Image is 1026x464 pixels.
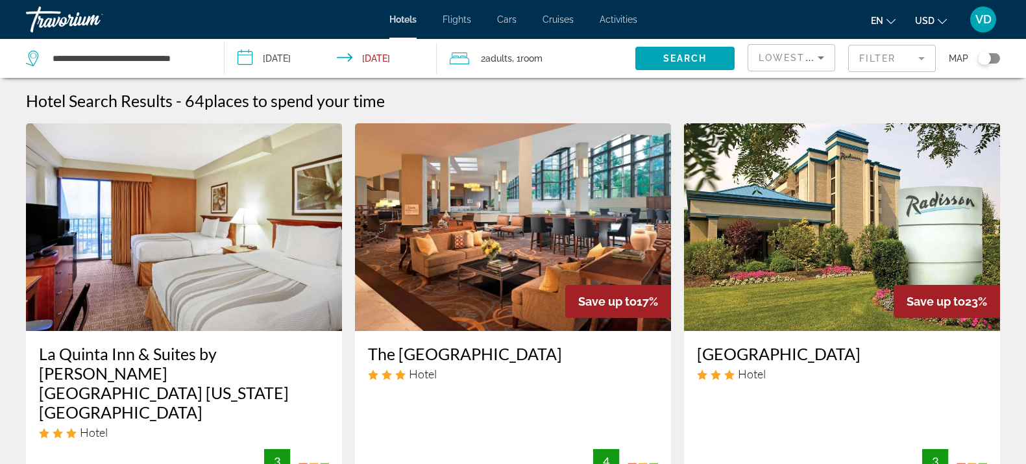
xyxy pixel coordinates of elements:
div: 3 star Hotel [39,425,329,439]
div: 3 star Hotel [697,367,987,381]
h1: Hotel Search Results [26,91,173,110]
img: Hotel image [684,123,1000,331]
div: 17% [565,285,671,318]
span: Lowest Price [759,53,842,63]
span: Hotel [409,367,437,381]
a: Activities [600,14,637,25]
span: VD [975,13,992,26]
span: Room [520,53,543,64]
div: 3 star Hotel [368,367,658,381]
span: Search [663,53,707,64]
span: 2 [481,49,512,67]
div: 23% [894,285,1000,318]
span: USD [915,16,934,26]
button: Change language [871,11,896,30]
img: Hotel image [355,123,671,331]
button: Filter [848,44,936,73]
button: Check-in date: Oct 3, 2025 Check-out date: Oct 5, 2025 [225,39,436,78]
span: Save up to [907,295,965,308]
mat-select: Sort by [759,50,824,66]
span: Hotel [80,425,108,439]
a: La Quinta Inn & Suites by [PERSON_NAME][GEOGRAPHIC_DATA] [US_STATE][GEOGRAPHIC_DATA] [39,344,329,422]
span: - [176,91,182,110]
a: Travorium [26,3,156,36]
a: Hotels [389,14,417,25]
span: , 1 [512,49,543,67]
h2: 64 [185,91,385,110]
button: Change currency [915,11,947,30]
a: Cruises [543,14,574,25]
a: Cars [497,14,517,25]
span: places to spend your time [204,91,385,110]
button: User Menu [966,6,1000,33]
a: [GEOGRAPHIC_DATA] [697,344,987,363]
span: Map [949,49,968,67]
span: Adults [485,53,512,64]
span: Hotel [738,367,766,381]
img: Hotel image [26,123,342,331]
a: The [GEOGRAPHIC_DATA] [368,344,658,363]
a: Flights [443,14,471,25]
button: Search [635,47,735,70]
span: en [871,16,883,26]
button: Travelers: 2 adults, 0 children [437,39,635,78]
span: Save up to [578,295,637,308]
button: Toggle map [968,53,1000,64]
